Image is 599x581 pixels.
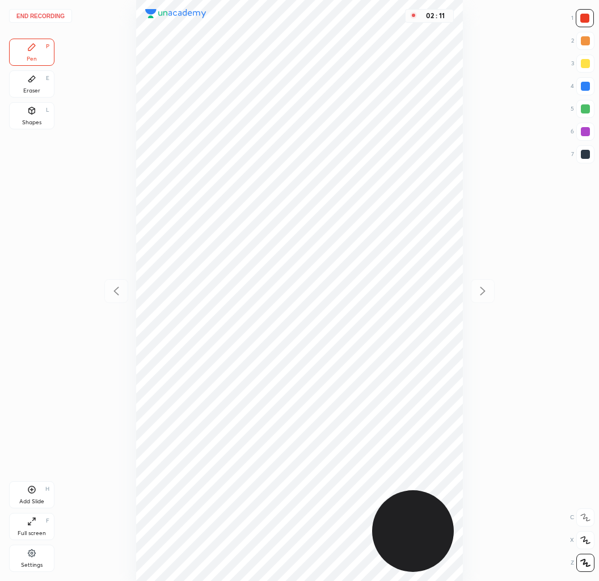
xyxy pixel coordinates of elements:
div: Add Slide [19,499,44,504]
div: F [46,518,49,524]
div: X [570,531,594,549]
div: H [45,486,49,492]
div: Shapes [22,120,41,125]
div: Pen [27,56,37,62]
div: Full screen [18,531,46,536]
div: 6 [571,123,594,141]
button: End recording [9,9,72,23]
div: 4 [571,77,594,95]
div: Eraser [23,88,40,94]
div: Settings [21,562,43,568]
div: L [46,107,49,113]
div: 2 [571,32,594,50]
div: 7 [571,145,594,163]
div: 02 : 11 [421,12,449,20]
div: C [570,508,594,527]
img: logo.38c385cc.svg [145,9,206,18]
div: Z [571,554,594,572]
div: 3 [571,54,594,73]
div: P [46,44,49,49]
div: 5 [571,100,594,118]
div: E [46,75,49,81]
div: 1 [571,9,594,27]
